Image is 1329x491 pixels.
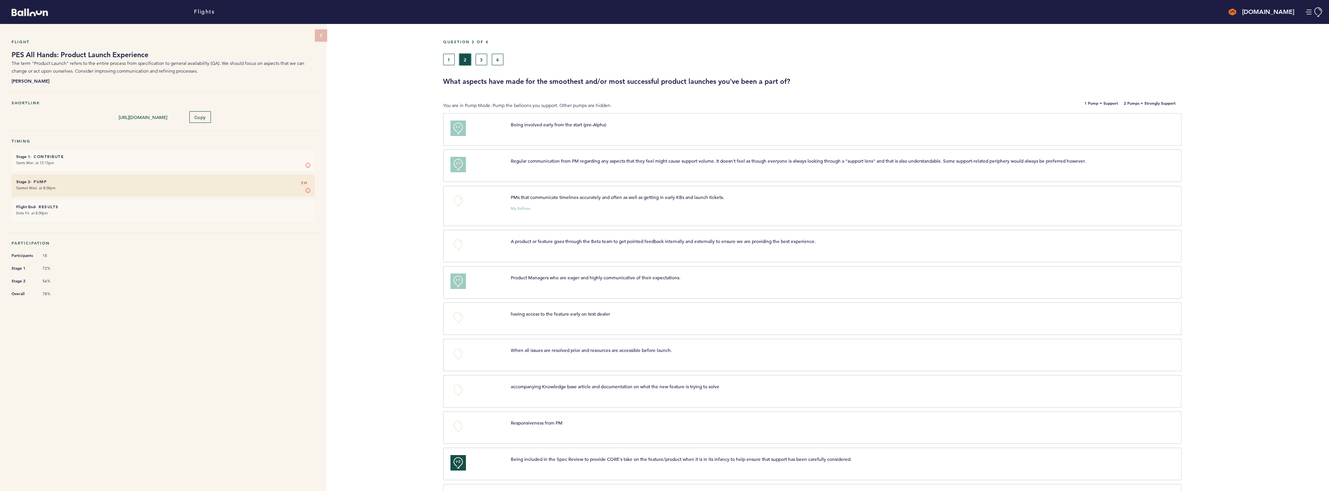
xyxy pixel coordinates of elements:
small: Stage 2 [16,179,30,184]
span: +2 [455,458,461,466]
small: Flight End [16,204,35,209]
h5: Shortlink [12,100,315,105]
a: Balloon [6,8,48,16]
h5: Flight [12,39,315,44]
span: 72% [42,266,66,271]
h5: Participation [12,241,315,246]
span: 56% [42,279,66,284]
h1: PES All Hands: Product Launch Experience [12,50,315,59]
span: accompanying Knowledge base article and documentation on what the new feature is trying to solve [511,383,719,389]
small: Stage 1 [16,154,30,159]
button: 3 [476,54,487,65]
span: A product or feature goes through the Beta team to get pointed feedback internally and externally... [511,238,816,244]
button: +1 [450,157,466,172]
span: Copy [194,114,206,120]
span: +1 [455,160,461,167]
span: Being included in the Spec Review to provide CORE's take on the feature/product when it is in its... [511,456,851,462]
h6: - Contribute [16,154,310,159]
button: 2 [459,54,471,65]
span: When all issues are resolved prior and resources are accessible before launch. [511,347,672,353]
b: 1 Pump = Support [1084,102,1118,109]
h5: Timing [12,139,315,144]
b: 2 Pumps = Strongly Support [1124,102,1176,109]
button: +1 [450,121,466,136]
p: You are in Pump Mode. Pump the balloons you support. Other pumps are hidden. [443,102,880,109]
h3: What aspects have made for the smoothest and/or most successful product launches you've been a pa... [443,77,1323,86]
span: PMs that communicate timelines accurately and often as well as getting in early KBs and launch ti... [511,194,724,200]
span: 78% [42,291,66,297]
b: [PERSON_NAME] [12,77,315,85]
span: Regular communication from PM regarding any aspects that they feel might cause support volume. It... [511,158,1086,164]
span: having access to the feature early on test dealer [511,311,610,317]
small: My Balloon [511,207,531,211]
span: Overall [12,290,35,298]
button: +2 [450,455,466,471]
span: 5H [301,179,307,187]
span: Stage 1 [12,265,35,272]
time: Starts Mon. at 12:15pm [16,160,54,165]
svg: Balloon [12,8,48,16]
span: Product Managers who are eager and highly communicative of their expectations. [511,274,680,280]
button: Copy [189,111,211,123]
span: 18 [42,253,66,258]
span: Stage 2 [12,277,35,285]
span: +1 [455,123,461,131]
h5: Question 2 of 4 [443,39,1323,44]
span: The term "Product Launch" refers to the entire process from specification to general availability... [12,60,304,74]
h6: - Pump [16,179,310,184]
a: Flights [194,8,214,16]
button: 4 [492,54,503,65]
h4: [DOMAIN_NAME] [1242,7,1294,17]
span: +1 [455,276,461,284]
span: Being involved early from the start (pre-Alpha) [511,121,606,127]
button: Manage Account [1306,7,1323,17]
time: Started Wed. at 8:00pm [16,185,56,190]
time: Ends Fri. at 8:00pm [16,211,48,216]
span: Participants [12,252,35,260]
h6: - Results [16,204,310,209]
span: Responsiveness from PM [511,420,563,426]
button: 1 [443,54,455,65]
button: +1 [450,274,466,289]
